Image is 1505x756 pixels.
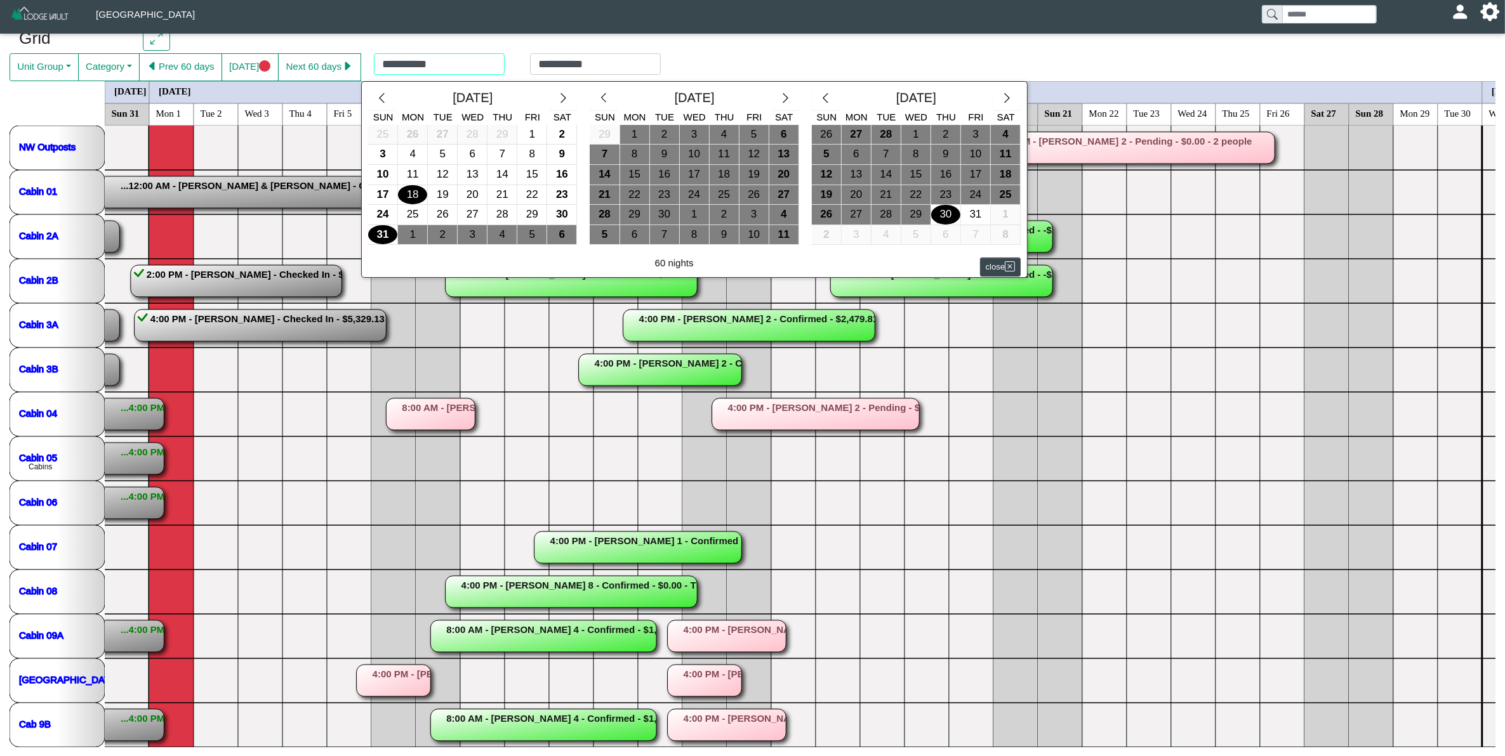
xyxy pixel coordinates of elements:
button: 31 [368,225,398,245]
button: 27 [458,205,487,225]
button: 6 [769,125,799,145]
div: 3 [368,145,397,164]
div: 6 [547,225,576,245]
div: 11 [710,145,739,164]
div: 8 [901,145,931,164]
button: 26 [812,205,842,225]
span: Tue [434,112,453,122]
div: 9 [710,225,739,245]
div: 15 [620,165,649,185]
div: 20 [458,185,487,205]
div: 23 [931,185,960,205]
div: 2 [812,225,841,245]
div: 23 [650,185,679,205]
div: 21 [590,185,619,205]
div: 5 [901,225,931,245]
button: 4 [398,145,428,165]
button: 12 [812,165,842,185]
span: Fri [746,112,762,122]
h6: 60 nights [655,257,694,269]
button: 30 [650,205,680,225]
span: Fri [968,112,983,122]
button: 15 [901,165,931,185]
div: 11 [398,165,427,185]
button: 25 [368,125,398,145]
button: 25 [991,185,1021,205]
span: Sun [816,112,837,122]
button: 9 [650,145,680,165]
div: 4 [769,205,799,225]
button: 25 [398,205,428,225]
button: 5 [428,145,458,165]
button: 22 [901,185,931,205]
div: 29 [590,125,619,145]
div: 11 [769,225,799,245]
button: 14 [590,165,620,185]
div: 25 [710,185,739,205]
div: 16 [547,165,576,185]
div: 31 [961,205,990,225]
button: 2 [650,125,680,145]
div: 25 [991,185,1020,205]
div: 1 [901,125,931,145]
div: 23 [547,185,576,205]
div: 25 [368,125,397,145]
span: Thu [936,112,956,122]
div: 29 [517,205,547,225]
button: 1 [901,125,931,145]
button: 28 [487,205,517,225]
svg: chevron left [376,92,388,104]
button: 6 [842,145,872,165]
button: 18 [710,165,739,185]
div: 3 [458,225,487,245]
div: 2 [710,205,739,225]
div: 10 [680,145,709,164]
button: 20 [842,185,872,205]
button: 3 [458,225,487,245]
button: 5 [739,125,769,145]
button: 20 [458,185,487,205]
button: 23 [650,185,680,205]
button: 8 [901,145,931,165]
div: 3 [739,205,769,225]
button: 10 [368,165,398,185]
button: 16 [547,165,577,185]
button: 9 [931,145,961,165]
button: 14 [872,165,901,185]
div: 22 [901,185,931,205]
div: 5 [812,145,841,164]
button: 1 [680,205,710,225]
div: 13 [769,145,799,164]
button: 12 [428,165,458,185]
button: 10 [961,145,991,165]
div: 5 [428,145,457,164]
div: 20 [842,185,871,205]
button: 6 [547,225,577,245]
div: 22 [620,185,649,205]
div: 14 [872,165,901,185]
button: 24 [961,185,991,205]
button: 20 [769,165,799,185]
div: 8 [991,225,1020,245]
button: chevron left [590,88,617,111]
div: 19 [428,185,457,205]
div: 2 [650,125,679,145]
div: 12 [428,165,457,185]
span: Wed [905,112,927,122]
button: 27 [769,185,799,205]
button: 12 [739,145,769,165]
button: 27 [842,205,872,225]
button: 28 [590,205,620,225]
div: 9 [931,145,960,164]
button: chevron right [550,88,577,111]
div: 6 [842,145,871,164]
button: 29 [517,205,547,225]
button: 28 [872,125,901,145]
button: 25 [710,185,739,205]
button: 4 [487,225,517,245]
div: 8 [620,145,649,164]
